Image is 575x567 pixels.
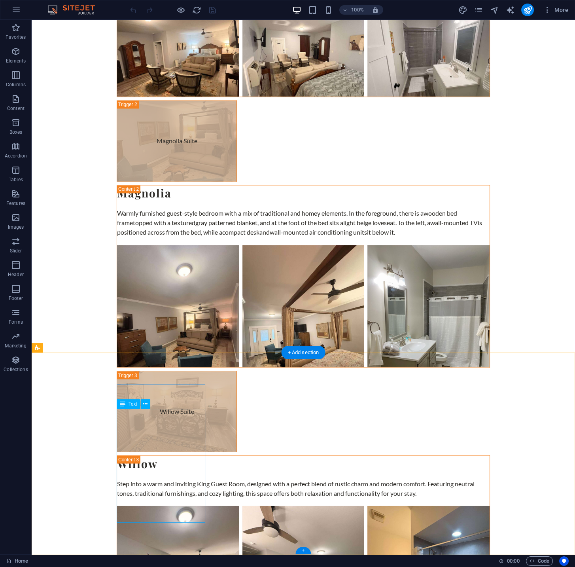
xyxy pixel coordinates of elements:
p: Header [8,271,24,278]
button: Code [526,556,553,566]
span: Code [530,556,549,566]
p: Forms [9,319,23,325]
i: Reload page [192,6,201,15]
p: Images [8,224,24,230]
p: Footer [9,295,23,302]
button: 100% [339,5,367,15]
button: navigator [490,5,499,15]
button: Usercentrics [559,556,569,566]
div: + Add section [282,346,325,359]
p: Elements [6,58,26,64]
p: Marketing [5,343,26,349]
span: : [513,558,514,564]
p: Slider [10,248,22,254]
p: Features [6,200,25,207]
p: Tables [9,176,23,183]
button: reload [192,5,201,15]
button: text_generator [505,5,515,15]
a: Click to cancel selection. Double-click to open Pages [6,556,28,566]
i: AI Writer [505,6,514,15]
span: More [543,6,568,14]
button: publish [521,4,534,16]
p: Content [7,105,25,112]
i: Navigator [490,6,499,15]
i: Pages (Ctrl+Alt+S) [474,6,483,15]
span: Text [129,402,137,406]
p: Boxes [9,129,23,135]
p: Favorites [6,34,26,40]
p: Columns [6,82,26,88]
p: Collections [4,366,28,373]
i: Design (Ctrl+Alt+Y) [458,6,467,15]
button: More [540,4,571,16]
button: Click here to leave preview mode and continue editing [176,5,185,15]
p: Accordion [5,153,27,159]
h6: Session time [499,556,520,566]
h6: 100% [351,5,364,15]
img: Editor Logo [45,5,105,15]
i: Publish [523,6,532,15]
button: pages [474,5,483,15]
span: 00 00 [507,556,519,566]
div: + [295,547,311,554]
button: design [458,5,467,15]
i: On resize automatically adjust zoom level to fit chosen device. [372,6,379,13]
